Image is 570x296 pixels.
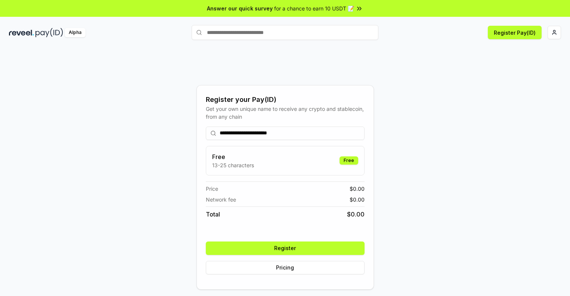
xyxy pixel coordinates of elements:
[35,28,63,37] img: pay_id
[212,161,254,169] p: 13-25 characters
[350,185,365,193] span: $ 0.00
[350,196,365,203] span: $ 0.00
[347,210,365,219] span: $ 0.00
[65,28,86,37] div: Alpha
[206,196,236,203] span: Network fee
[206,185,218,193] span: Price
[207,4,273,12] span: Answer our quick survey
[488,26,542,39] button: Register Pay(ID)
[206,242,365,255] button: Register
[340,156,358,165] div: Free
[9,28,34,37] img: reveel_dark
[206,105,365,121] div: Get your own unique name to receive any crypto and stablecoin, from any chain
[206,94,365,105] div: Register your Pay(ID)
[274,4,354,12] span: for a chance to earn 10 USDT 📝
[206,210,220,219] span: Total
[212,152,254,161] h3: Free
[206,261,365,274] button: Pricing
